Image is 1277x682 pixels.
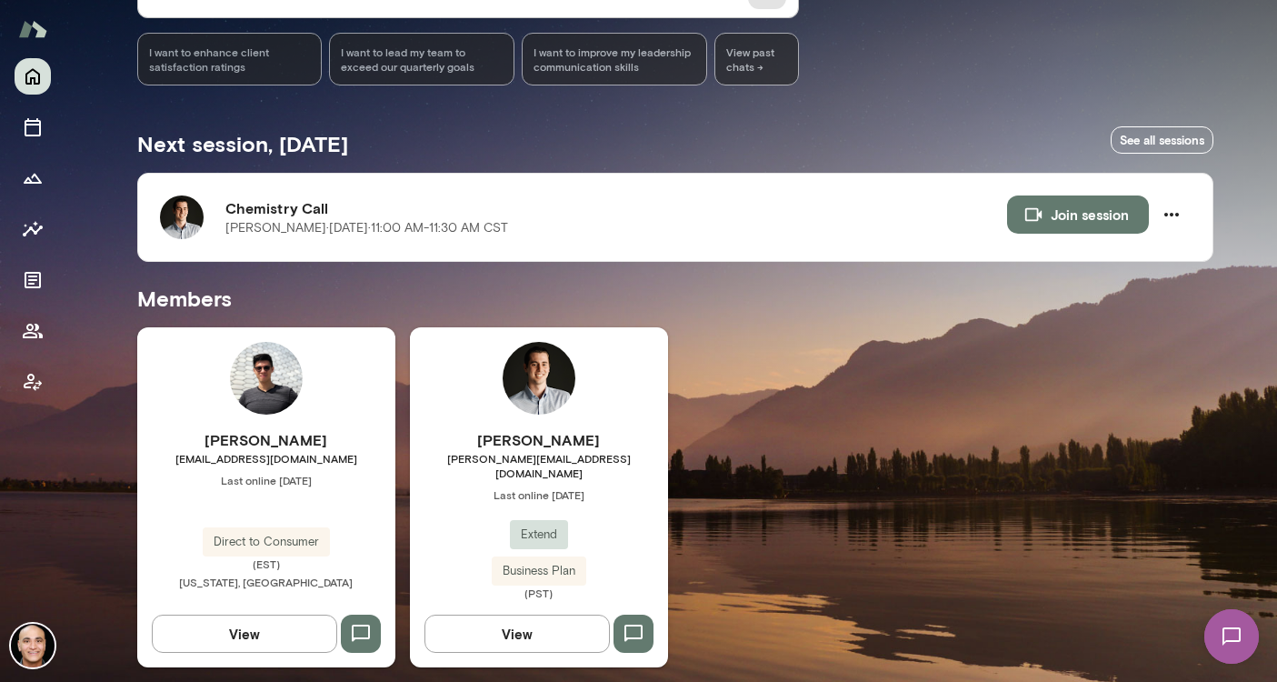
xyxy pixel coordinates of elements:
button: Documents [15,262,51,298]
h6: [PERSON_NAME] [410,429,668,451]
span: [PERSON_NAME][EMAIL_ADDRESS][DOMAIN_NAME] [410,451,668,480]
span: [EMAIL_ADDRESS][DOMAIN_NAME] [137,451,395,466]
p: [PERSON_NAME] · [DATE] · 11:00 AM-11:30 AM CST [225,219,508,237]
img: Yan Sim [230,342,303,415]
button: Members [15,313,51,349]
h6: Chemistry Call [225,197,1007,219]
button: Join session [1007,196,1149,234]
img: Dean Poplawski [503,342,575,415]
span: Business Plan [492,562,586,580]
span: [US_STATE], [GEOGRAPHIC_DATA] [179,576,353,588]
span: Direct to Consumer [203,533,330,551]
span: Last online [DATE] [410,487,668,502]
button: Client app [15,364,51,400]
button: Home [15,58,51,95]
div: I want to lead my team to exceed our quarterly goals [329,33,514,85]
h5: Members [137,284,1213,313]
a: See all sessions [1111,126,1213,155]
button: Insights [15,211,51,247]
button: Growth Plan [15,160,51,196]
button: View [424,615,610,653]
div: I want to enhance client satisfaction ratings [137,33,323,85]
span: View past chats -> [714,33,799,85]
span: Extend [510,526,568,544]
h6: [PERSON_NAME] [137,429,395,451]
span: (PST) [410,586,668,600]
span: (EST) [137,557,395,571]
button: Sessions [15,109,51,145]
div: I want to improve my leadership communication skills [522,33,707,85]
span: I want to lead my team to exceed our quarterly goals [341,45,503,74]
span: Last online [DATE] [137,473,395,487]
img: Mento [18,12,47,46]
button: View [152,615,337,653]
span: I want to enhance client satisfaction ratings [149,45,311,74]
span: I want to improve my leadership communication skills [534,45,695,74]
h5: Next session, [DATE] [137,129,348,158]
img: James Menezes [11,624,55,667]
